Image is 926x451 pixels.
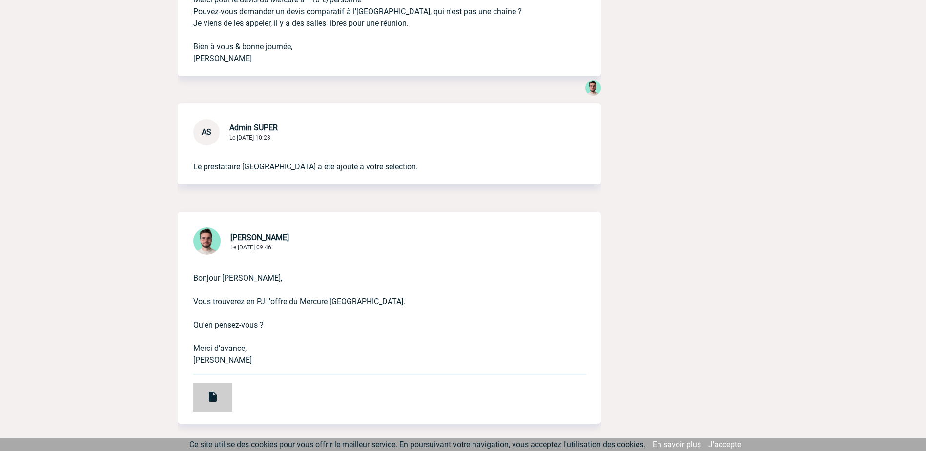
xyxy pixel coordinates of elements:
a: proposition-ref-1120285-1653314.pdf [178,388,232,397]
span: Le [DATE] 10:23 [229,134,270,141]
img: 121547-2.png [585,80,601,96]
span: Admin SUPER [229,123,278,132]
a: J'accepte [708,440,741,449]
a: En savoir plus [653,440,701,449]
img: 121547-2.png [193,227,221,255]
span: AS [202,127,211,137]
span: Ce site utilise des cookies pour vous offrir le meilleur service. En poursuivant votre navigation... [189,440,645,449]
p: Bonjour [PERSON_NAME], Vous trouverez en PJ l'offre du Mercure [GEOGRAPHIC_DATA]. Qu'en pensez-vo... [193,257,558,366]
p: Le prestataire [GEOGRAPHIC_DATA] a été ajouté à votre sélection. [193,145,558,173]
div: Benjamin ROLAND 17 Septembre 2025 à 10:27 [585,80,601,98]
span: Le [DATE] 09:46 [230,244,271,251]
span: [PERSON_NAME] [230,233,289,242]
